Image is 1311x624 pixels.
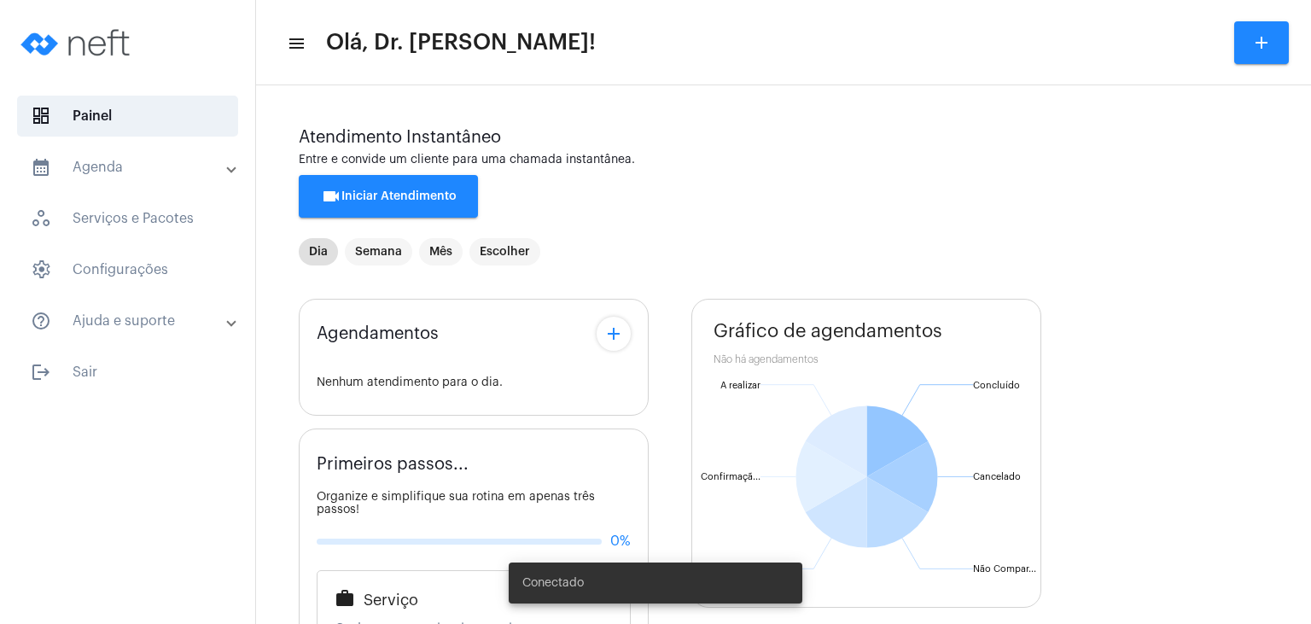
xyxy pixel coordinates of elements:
[419,238,463,265] mat-chip: Mês
[345,238,412,265] mat-chip: Semana
[326,29,596,56] span: Olá, Dr. [PERSON_NAME]!
[603,324,624,344] mat-icon: add
[17,96,238,137] span: Painel
[321,190,457,202] span: Iniciar Atendimento
[14,9,142,77] img: logo-neft-novo-2.png
[31,157,51,178] mat-icon: sidenav icon
[31,208,51,229] span: sidenav icon
[973,472,1021,481] text: Cancelado
[299,238,338,265] mat-chip: Dia
[364,592,418,609] span: Serviço
[31,157,228,178] mat-panel-title: Agenda
[31,311,51,331] mat-icon: sidenav icon
[17,198,238,239] span: Serviços e Pacotes
[10,300,255,341] mat-expansion-panel-header: sidenav iconAjuda e suporte
[321,186,341,207] mat-icon: videocam
[31,362,51,382] mat-icon: sidenav icon
[31,260,51,280] span: sidenav icon
[720,381,760,390] text: A realizar
[17,352,238,393] span: Sair
[299,128,1268,147] div: Atendimento Instantâneo
[317,491,595,516] span: Organize e simplifique sua rotina em apenas três passos!
[973,564,1036,574] text: Não Compar...
[10,147,255,188] mat-expansion-panel-header: sidenav iconAgenda
[31,106,51,126] span: sidenav icon
[973,381,1020,390] text: Concluído
[299,154,1268,166] div: Entre e convide um cliente para uma chamada instantânea.
[714,321,942,341] span: Gráfico de agendamentos
[317,376,631,389] div: Nenhum atendimento para o dia.
[469,238,540,265] mat-chip: Escolher
[287,33,304,54] mat-icon: sidenav icon
[17,249,238,290] span: Configurações
[31,311,228,331] mat-panel-title: Ajuda e suporte
[299,175,478,218] button: Iniciar Atendimento
[701,472,760,482] text: Confirmaçã...
[317,455,469,474] span: Primeiros passos...
[610,534,631,549] span: 0%
[335,588,355,609] mat-icon: work
[317,324,439,343] span: Agendamentos
[522,574,584,592] span: Conectado
[1251,32,1272,53] mat-icon: add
